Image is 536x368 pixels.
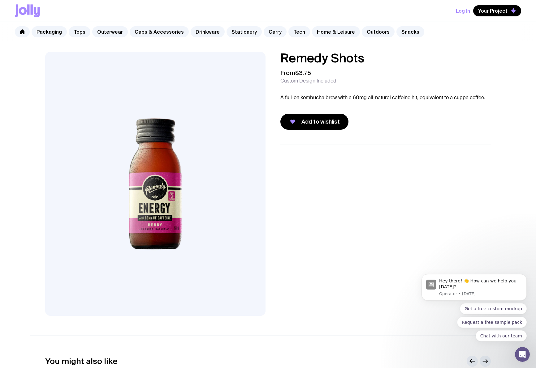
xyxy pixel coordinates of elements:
[280,52,485,64] h1: Remedy Shots
[396,26,424,37] a: Snacks
[412,226,536,351] iframe: Intercom notifications message
[288,26,310,37] a: Tech
[473,5,521,16] button: Your Project
[301,118,340,125] span: Add to wishlist
[280,69,311,77] span: From
[280,114,348,130] button: Add to wishlist
[312,26,360,37] a: Home & Leisure
[264,26,287,37] a: Carry
[69,26,90,37] a: Tops
[280,94,485,101] p: A full-on kombucha brew with a 60mg all-natural caffeine hit, equivalent to a cuppa coffee.
[515,347,530,362] iframe: Intercom live chat
[295,69,311,77] span: $3.75
[280,78,336,84] span: Custom Design Included
[478,8,508,14] span: Your Project
[227,26,262,37] a: Stationery
[130,26,189,37] a: Caps & Accessories
[191,26,225,37] a: Drinkware
[92,26,128,37] a: Outerwear
[45,357,118,366] h2: You might also like
[32,26,67,37] a: Packaging
[362,26,395,37] a: Outdoors
[456,5,470,16] button: Log In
